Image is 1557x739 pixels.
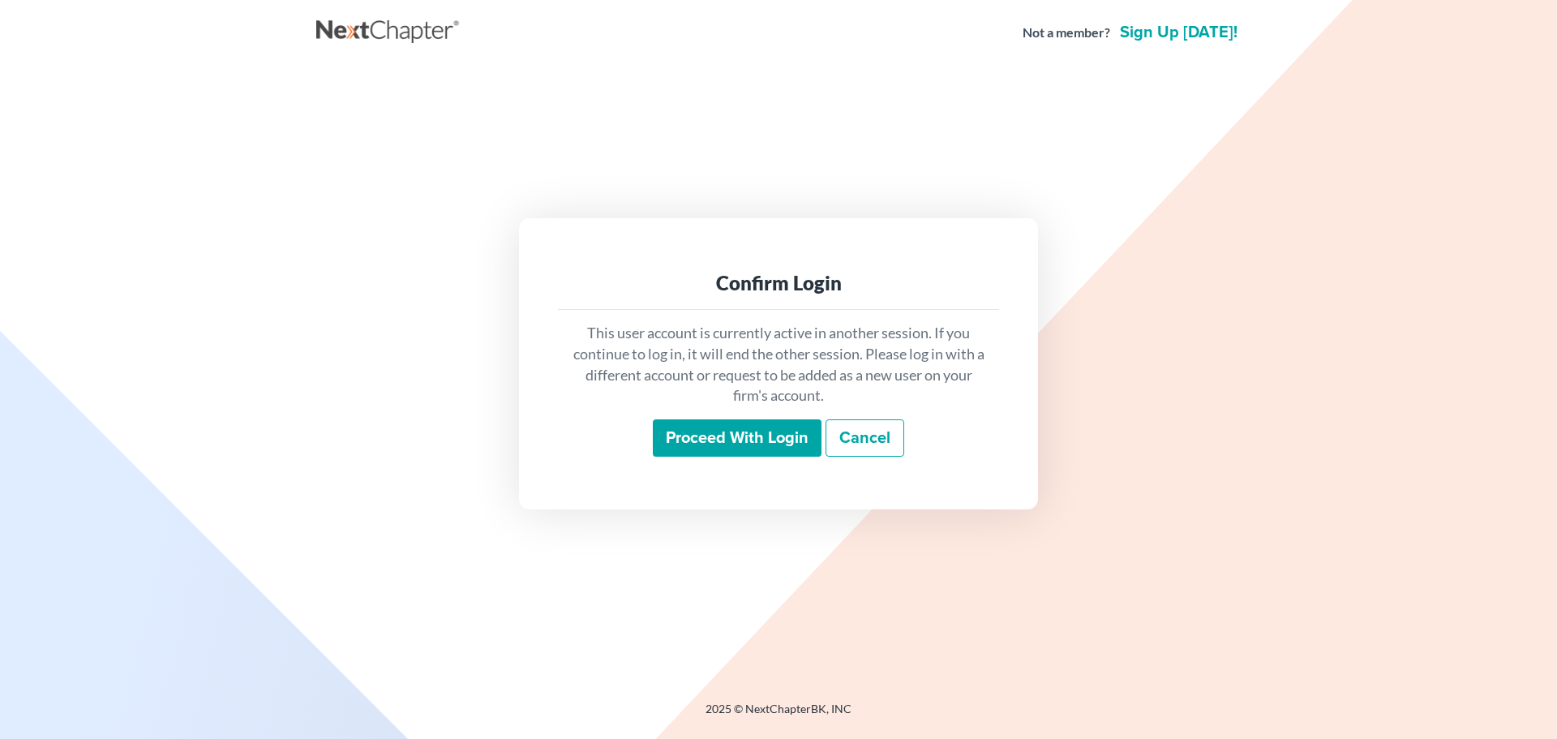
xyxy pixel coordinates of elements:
[571,270,986,296] div: Confirm Login
[1117,24,1241,41] a: Sign up [DATE]!
[316,701,1241,730] div: 2025 © NextChapterBK, INC
[1023,24,1110,42] strong: Not a member?
[571,323,986,406] p: This user account is currently active in another session. If you continue to log in, it will end ...
[826,419,904,457] a: Cancel
[653,419,821,457] input: Proceed with login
